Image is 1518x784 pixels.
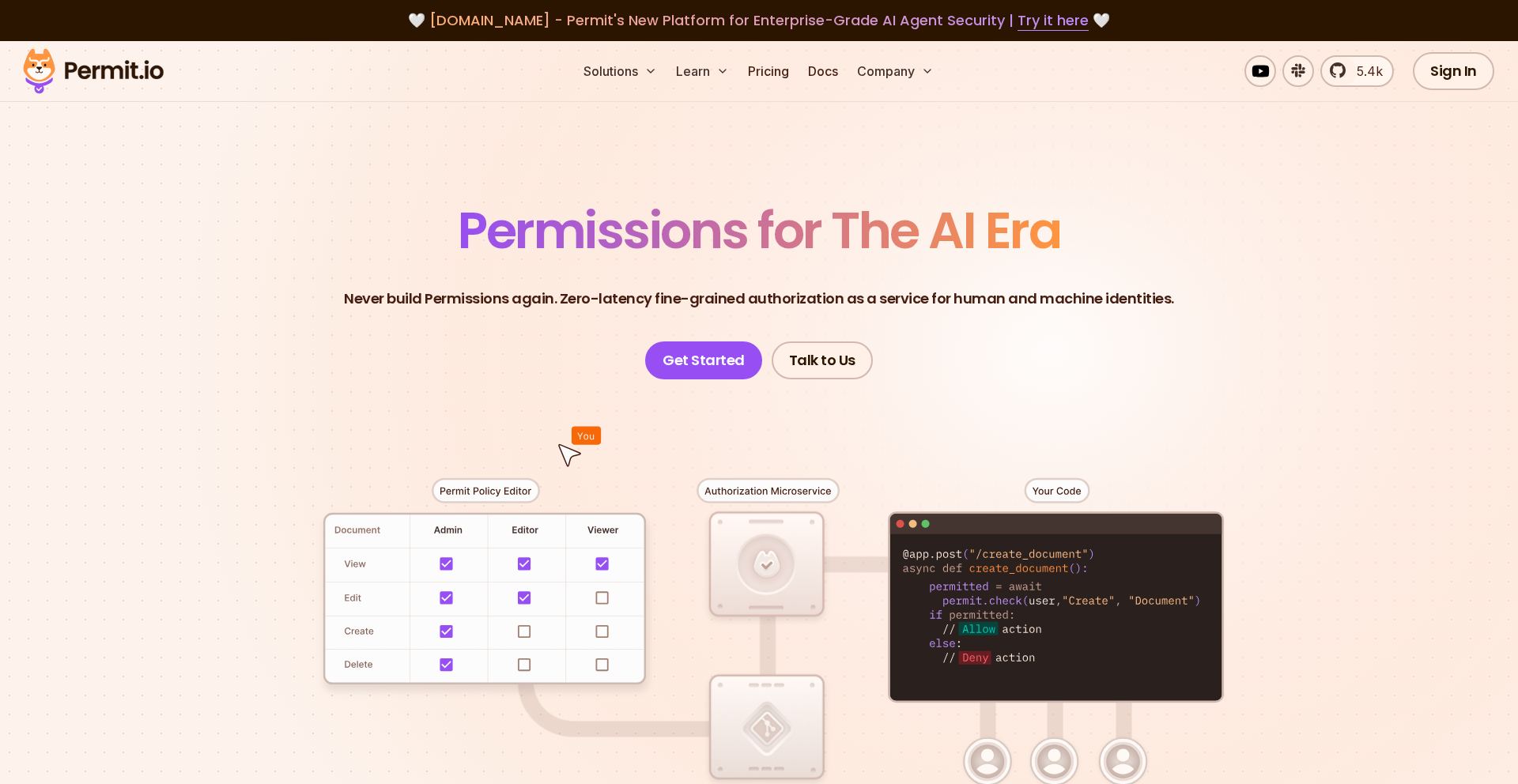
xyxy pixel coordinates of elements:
[742,55,795,87] a: Pricing
[670,55,735,87] button: Learn
[38,9,1480,32] div: 🤍 🤍
[458,195,1060,266] span: Permissions for The AI Era
[1413,52,1494,90] a: Sign In
[429,10,1089,30] span: [DOMAIN_NAME] - Permit's New Platform for Enterprise-Grade AI Agent Security |
[1320,55,1394,87] a: 5.4k
[16,44,171,98] img: Permit logo
[802,55,844,87] a: Docs
[577,55,663,87] button: Solutions
[1347,62,1383,81] span: 5.4k
[645,341,762,379] a: Get Started
[772,341,873,379] a: Talk to Us
[344,288,1174,310] p: Never build Permissions again. Zero-latency fine-grained authorization as a service for human and...
[1018,10,1089,31] a: Try it here
[851,55,940,87] button: Company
